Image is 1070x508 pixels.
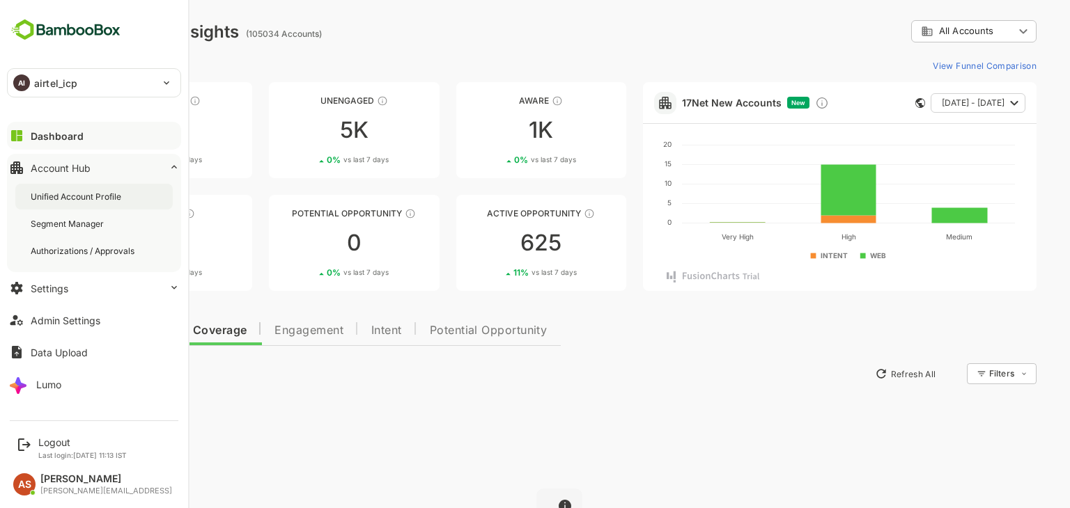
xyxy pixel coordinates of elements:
[33,232,203,254] div: 0
[141,95,152,106] div: These accounts have not been engaged with for a defined time period
[8,69,180,97] div: AIairtel_icp
[619,218,623,226] text: 0
[38,436,127,448] div: Logout
[408,208,577,219] div: Active Opportunity
[323,325,353,336] span: Intent
[408,82,577,178] a: AwareThese accounts have just entered the buying cycle and need further nurturing1K0%vs last 7 days
[743,99,757,106] span: New
[619,198,623,207] text: 5
[862,18,988,45] div: All Accounts
[91,267,153,278] div: 0 %
[633,97,733,109] a: 17Net New Accounts
[220,82,390,178] a: UnengagedThese accounts have not shown enough engagement and need nurturing5K0%vs last 7 days
[33,208,203,219] div: Engaged
[108,154,153,165] span: vs last 7 days
[7,17,125,43] img: BambooboxFullLogoMark.5f36c76dfaba33ec1ec1367b70bb1252.svg
[220,95,390,106] div: Unengaged
[47,325,198,336] span: Data Quality and Coverage
[13,473,36,495] div: AS
[40,473,172,485] div: [PERSON_NAME]
[295,267,340,278] span: vs last 7 days
[616,179,623,187] text: 10
[408,195,577,291] a: Active OpportunityThese accounts have open opportunities which might be at any of the Sales Stage...
[503,95,514,106] div: These accounts have just entered the buying cycle and need further nurturing
[872,25,966,38] div: All Accounts
[408,119,577,141] div: 1K
[31,315,100,326] div: Admin Settings
[882,93,977,113] button: [DATE] - [DATE]
[939,361,988,386] div: Filters
[31,245,137,257] div: Authorizations / Approvals
[820,363,893,385] button: Refresh All
[31,191,124,203] div: Unified Account Profile
[220,195,390,291] a: Potential OpportunityThese accounts are MQAs and can be passed on to Inside Sales00%vs last 7 days
[356,208,367,219] div: These accounts are MQAs and can be passed on to Inside Sales
[40,486,172,495] div: [PERSON_NAME][EMAIL_ADDRESS]
[295,154,340,165] span: vs last 7 days
[135,208,146,219] div: These accounts are warm, further nurturing would qualify them to MQAs
[33,361,135,386] button: New Insights
[197,29,277,39] ag: (105034 Accounts)
[36,379,61,390] div: Lumo
[278,154,340,165] div: 0 %
[220,119,390,141] div: 5K
[408,95,577,106] div: Aware
[535,208,546,219] div: These accounts have open opportunities which might be at any of the Sales Stages
[33,95,203,106] div: Unreached
[33,195,203,291] a: EngagedThese accounts are warm, further nurturing would qualify them to MQAs00%vs last 7 days
[7,274,181,302] button: Settings
[220,232,390,254] div: 0
[328,95,339,106] div: These accounts have not shown enough engagement and need nurturing
[672,232,704,241] text: Very High
[792,232,807,241] text: High
[465,267,528,278] div: 11 %
[381,325,499,336] span: Potential Opportunity
[766,96,780,110] div: Discover new ICP-fit accounts showing engagement — via intent surges, anonymous website visits, L...
[897,232,924,241] text: Medium
[34,76,77,90] p: airtel_icp
[31,130,84,142] div: Dashboard
[483,267,528,278] span: vs last 7 days
[278,267,340,278] div: 0 %
[7,122,181,150] button: Dashboard
[226,325,295,336] span: Engagement
[7,154,181,182] button: Account Hub
[614,140,623,148] text: 20
[890,26,945,36] span: All Accounts
[220,208,390,219] div: Potential Opportunity
[7,370,181,398] button: Lumo
[893,94,956,112] span: [DATE] - [DATE]
[33,82,203,178] a: UnreachedThese accounts have not been engaged with for a defined time period98K0%vs last 7 days
[878,54,988,77] button: View Funnel Comparison
[867,98,876,108] div: This card does not support filter and segments
[91,154,153,165] div: 0 %
[7,306,181,334] button: Admin Settings
[33,119,203,141] div: 98K
[31,218,107,230] div: Segment Manager
[465,154,527,165] div: 0 %
[940,368,966,379] div: Filters
[616,159,623,168] text: 15
[13,74,30,91] div: AI
[33,22,190,42] div: Dashboard Insights
[31,347,88,358] div: Data Upload
[408,232,577,254] div: 625
[31,162,91,174] div: Account Hub
[482,154,527,165] span: vs last 7 days
[31,283,68,294] div: Settings
[38,451,127,459] p: Last login: [DATE] 11:13 IST
[108,267,153,278] span: vs last 7 days
[7,338,181,366] button: Data Upload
